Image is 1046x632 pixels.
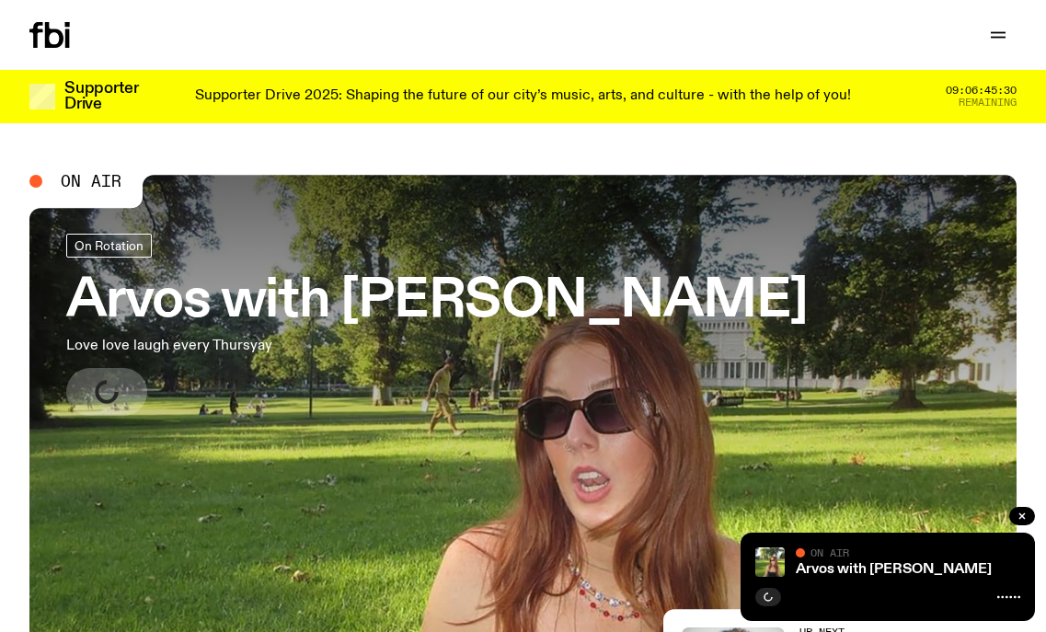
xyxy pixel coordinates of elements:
[66,234,808,416] a: Arvos with [PERSON_NAME]Love love laugh every Thursyay
[66,335,537,357] p: Love love laugh every Thursyay
[66,276,808,327] h3: Arvos with [PERSON_NAME]
[61,173,121,190] span: On Air
[66,234,152,258] a: On Rotation
[959,98,1017,108] span: Remaining
[75,238,144,252] span: On Rotation
[946,86,1017,96] span: 09:06:45:30
[810,546,849,558] span: On Air
[64,81,138,112] h3: Supporter Drive
[755,547,785,577] img: Lizzie Bowles is sitting in a bright green field of grass, with dark sunglasses and a black top. ...
[796,562,992,577] a: Arvos with [PERSON_NAME]
[195,88,851,105] p: Supporter Drive 2025: Shaping the future of our city’s music, arts, and culture - with the help o...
